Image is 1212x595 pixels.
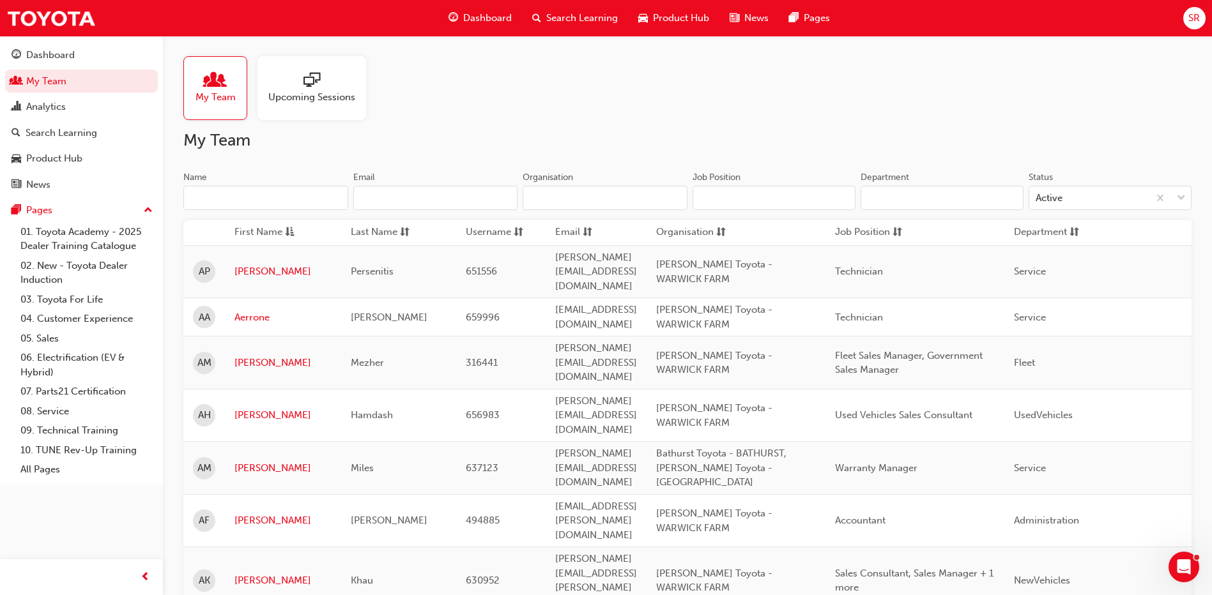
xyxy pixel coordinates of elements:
[653,11,709,26] span: Product Hub
[15,441,158,460] a: 10. TUNE Rev-Up Training
[12,153,21,165] span: car-icon
[199,310,210,325] span: AA
[693,171,740,184] div: Job Position
[779,5,840,31] a: pages-iconPages
[583,225,592,241] span: sorting-icon
[656,448,786,488] span: Bathurst Toyota - BATHURST, [PERSON_NAME] Toyota - [GEOGRAPHIC_DATA]
[438,5,522,31] a: guage-iconDashboard
[628,5,719,31] a: car-iconProduct Hub
[546,11,618,26] span: Search Learning
[15,329,158,349] a: 05. Sales
[835,266,883,277] span: Technician
[26,177,50,192] div: News
[523,186,687,210] input: Organisation
[1014,575,1070,586] span: NewVehicles
[730,10,739,26] span: news-icon
[5,70,158,93] a: My Team
[656,508,772,534] span: [PERSON_NAME] Toyota - WARWICK FARM
[285,225,295,241] span: asc-icon
[463,11,512,26] span: Dashboard
[5,41,158,199] button: DashboardMy TeamAnalyticsSearch LearningProduct HubNews
[12,102,21,113] span: chart-icon
[893,225,902,241] span: sorting-icon
[234,408,332,423] a: [PERSON_NAME]
[12,179,21,191] span: news-icon
[638,10,648,26] span: car-icon
[15,256,158,290] a: 02. New - Toyota Dealer Induction
[532,10,541,26] span: search-icon
[199,513,210,528] span: AF
[744,11,769,26] span: News
[1014,357,1035,368] span: Fleet
[1029,171,1053,184] div: Status
[1188,11,1200,26] span: SR
[835,568,993,594] span: Sales Consultant, Sales Manager + 1 more
[15,421,158,441] a: 09. Technical Training
[400,225,410,241] span: sorting-icon
[234,264,332,279] a: [PERSON_NAME]
[656,304,772,330] span: [PERSON_NAME] Toyota - WARWICK FARM
[198,408,211,423] span: AH
[183,130,1192,151] h2: My Team
[835,312,883,323] span: Technician
[789,10,799,26] span: pages-icon
[234,310,332,325] a: Aerrone
[141,569,150,585] span: prev-icon
[12,50,21,61] span: guage-icon
[555,342,637,382] span: [PERSON_NAME][EMAIL_ADDRESS][DOMAIN_NAME]
[804,11,830,26] span: Pages
[835,350,983,376] span: Fleet Sales Manager, Government Sales Manager
[6,4,96,33] a: Trak
[1014,225,1084,241] button: Departmentsorting-icon
[1014,515,1079,526] span: Administration
[351,462,374,474] span: Miles
[555,395,637,435] span: [PERSON_NAME][EMAIL_ADDRESS][DOMAIN_NAME]
[234,356,332,370] a: [PERSON_NAME]
[1014,312,1046,323] span: Service
[15,402,158,421] a: 08. Service
[5,95,158,119] a: Analytics
[555,225,625,241] button: Emailsorting-icon
[12,128,20,139] span: search-icon
[716,225,726,241] span: sorting-icon
[12,76,21,87] span: people-icon
[861,186,1024,210] input: Department
[351,575,373,586] span: Khau
[466,266,497,277] span: 651556
[835,225,905,241] button: Job Positionsorting-icon
[207,72,224,90] span: people-icon
[719,5,779,31] a: news-iconNews
[514,225,523,241] span: sorting-icon
[522,5,628,31] a: search-iconSearch Learning
[26,100,66,114] div: Analytics
[466,575,500,586] span: 630952
[26,48,75,63] div: Dashboard
[351,357,384,368] span: Mezher
[199,264,210,279] span: AP
[5,199,158,222] button: Pages
[351,225,397,241] span: Last Name
[656,225,726,241] button: Organisationsorting-icon
[466,225,511,241] span: Username
[555,448,637,488] span: [PERSON_NAME][EMAIL_ADDRESS][DOMAIN_NAME]
[466,225,536,241] button: Usernamesorting-icon
[861,171,909,184] div: Department
[12,205,21,216] span: pages-icon
[5,147,158,170] a: Product Hub
[5,43,158,67] a: Dashboard
[449,10,458,26] span: guage-icon
[1014,462,1046,474] span: Service
[656,259,772,285] span: [PERSON_NAME] Toyota - WARWICK FARM
[15,290,158,310] a: 03. Toyota For Life
[26,151,82,166] div: Product Hub
[234,225,282,241] span: First Name
[199,573,210,588] span: AK
[234,225,305,241] button: First Nameasc-icon
[197,461,211,476] span: AM
[5,173,158,197] a: News
[835,515,886,526] span: Accountant
[15,309,158,329] a: 04. Customer Experience
[466,312,500,323] span: 659996
[303,72,320,90] span: sessionType_ONLINE_URL-icon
